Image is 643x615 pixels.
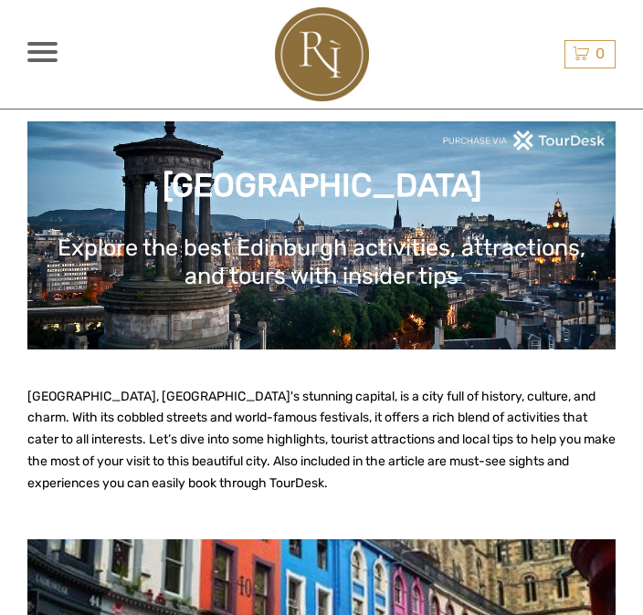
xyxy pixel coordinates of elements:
img: 2478-797348f6-2450-45f6-9f70-122f880774ad_logo_big.jpg [275,7,369,101]
h1: [GEOGRAPHIC_DATA] [55,166,588,204]
h1: Explore the best Edinburgh activities, attractions, and tours with insider tips [55,234,588,288]
span: activities that cater to all interests. Let’s dive into some highlights, tourist attractions and ... [27,410,616,490]
span: 0 [593,45,607,62]
img: PurchaseViaTourDeskwhite.png [442,130,606,151]
span: [GEOGRAPHIC_DATA], [GEOGRAPHIC_DATA]'s stunning capital, is a city full of history, culture, and ... [27,389,596,426]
